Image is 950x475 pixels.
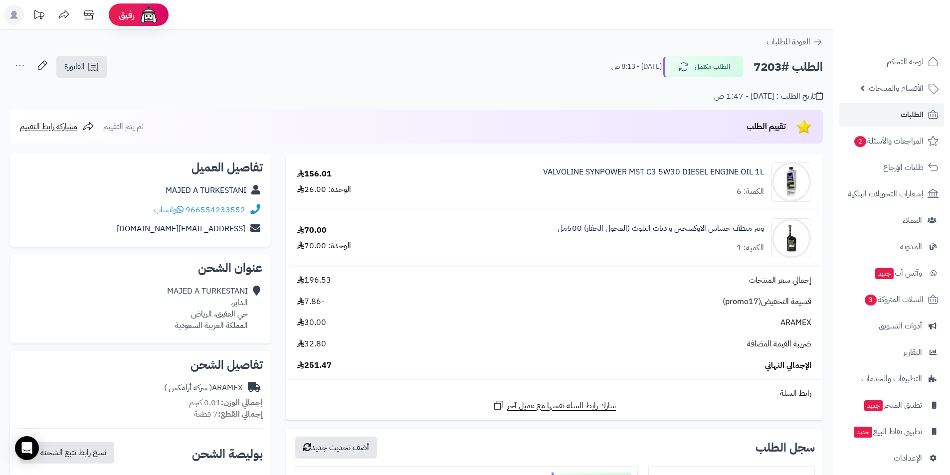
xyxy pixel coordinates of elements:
[854,136,866,147] span: 2
[861,372,922,386] span: التطبيقات والخدمات
[297,225,327,236] div: 70.00
[903,345,922,359] span: التقارير
[839,446,944,470] a: الإعدادات
[723,296,811,308] span: قسيمة التخفيض(promo17)
[839,208,944,232] a: العملاء
[139,5,159,25] img: ai-face.png
[864,400,883,411] span: جديد
[839,129,944,153] a: المراجعات والأسئلة2
[56,56,107,78] a: الفاتورة
[186,204,245,216] a: 966554233552
[864,293,924,307] span: السلات المتروكة
[839,103,944,127] a: الطلبات
[883,160,924,174] span: طلبات الإرجاع
[737,186,764,197] div: الكمية: 6
[900,240,922,254] span: المدونة
[839,367,944,391] a: التطبيقات والخدمات
[772,218,811,258] img: 1728367847-1831087-01-jpg-90x90.jpg
[839,314,944,338] a: أدوات التسويق
[297,360,332,371] span: 251.47
[297,184,351,195] div: الوحدة: 26.00
[853,134,924,148] span: المراجعات والأسئلة
[119,9,135,21] span: رفيق
[854,427,872,438] span: جديد
[747,338,811,350] span: ضريبة القيمة المضافة
[839,288,944,312] a: السلات المتروكة3
[221,397,263,409] strong: إجمالي الوزن:
[839,235,944,259] a: المدونة
[874,266,922,280] span: وآتس آب
[848,187,924,201] span: إشعارات التحويلات البنكية
[297,317,326,328] span: 30.00
[558,223,764,234] a: وينز منظف حساس الاوكسجين و دبات التلوث (المحول الحفاز) 500مل
[493,399,616,412] a: شارك رابط السلة نفسها مع عميل آخر
[297,296,324,308] span: -7.86
[875,268,894,279] span: جديد
[40,447,106,459] span: نسخ رابط تتبع الشحنة
[901,108,924,122] span: الطلبات
[297,338,326,350] span: 32.80
[903,213,922,227] span: العملاء
[766,36,810,48] span: العودة للطلبات
[15,436,39,460] div: Open Intercom Messenger
[749,275,811,286] span: إجمالي سعر المنتجات
[887,55,924,69] span: لوحة التحكم
[20,121,77,133] span: مشاركة رابط التقييم
[20,121,94,133] a: مشاركة رابط التقييم
[839,393,944,417] a: تطبيق المتجرجديد
[611,62,662,72] small: [DATE] - 8:13 ص
[865,295,877,306] span: 3
[839,340,944,364] a: التقارير
[747,121,786,133] span: تقييم الطلب
[18,359,263,371] h2: تفاصيل الشحن
[218,408,263,420] strong: إجمالي القطع:
[19,442,114,464] button: نسخ رابط تتبع الشحنة
[166,184,246,196] a: MAJED A TURKESTANI
[766,36,823,48] a: العودة للطلبات
[737,242,764,254] div: الكمية: 1
[839,182,944,206] a: إشعارات التحويلات البنكية
[189,397,263,409] small: 0.01 كجم
[756,442,815,454] h3: سجل الطلب
[879,319,922,333] span: أدوات التسويق
[64,61,85,73] span: الفاتورة
[839,420,944,444] a: تطبيق نقاط البيعجديد
[18,161,263,173] h2: تفاصيل العميل
[297,240,351,252] div: الوحدة: 70.00
[295,437,377,459] button: أضف تحديث جديد
[853,425,922,439] span: تطبيق نقاط البيع
[894,451,922,465] span: الإعدادات
[882,25,941,46] img: logo-2.png
[297,168,332,180] div: 156.01
[26,5,51,27] a: تحديثات المنصة
[772,162,811,202] img: 1755668038-410HcnKcnHL._UF1000,1000_QL80_-90x90.jpg
[869,81,924,95] span: الأقسام والمنتجات
[863,398,922,412] span: تطبيق المتجر
[18,262,263,274] h2: عنوان الشحن
[754,57,823,77] h2: الطلب #7203
[543,166,764,178] a: VALVOLINE SYNPOWER MST C3 5W30 DIESEL ENGINE OIL 1L
[297,275,331,286] span: 196.53
[103,121,144,133] span: لم يتم التقييم
[167,286,248,331] div: MAJED A TURKESTANI الداير، حي العقيق، الرياض المملكة العربية السعودية
[154,204,184,216] a: واتساب
[290,388,819,399] div: رابط السلة
[164,382,212,394] span: ( شركة أرامكس )
[839,156,944,179] a: طلبات الإرجاع
[194,408,263,420] small: 7 قطعة
[507,400,616,412] span: شارك رابط السلة نفسها مع عميل آخر
[839,50,944,74] a: لوحة التحكم
[839,261,944,285] a: وآتس آبجديد
[663,56,743,77] button: الطلب مكتمل
[714,91,823,102] div: تاريخ الطلب : [DATE] - 1:47 ص
[164,382,243,394] div: ARAMEX
[765,360,811,371] span: الإجمالي النهائي
[117,223,245,235] a: [EMAIL_ADDRESS][DOMAIN_NAME]
[780,317,811,328] span: ARAMEX
[192,448,263,460] h2: بوليصة الشحن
